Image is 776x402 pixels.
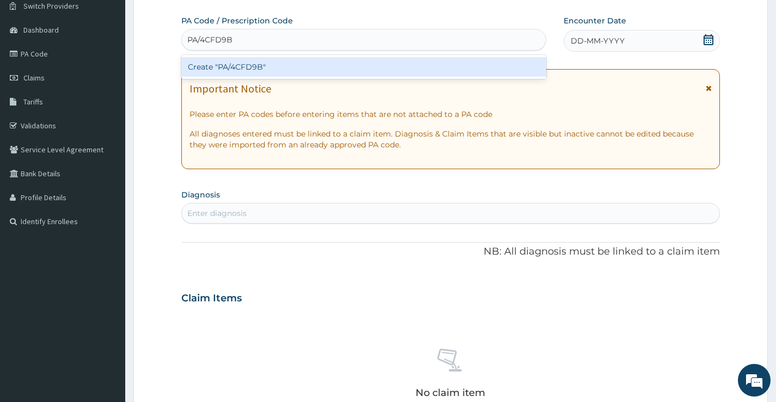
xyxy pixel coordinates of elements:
[181,293,242,305] h3: Claim Items
[23,25,59,35] span: Dashboard
[20,54,44,82] img: d_794563401_company_1708531726252_794563401
[564,15,626,26] label: Encounter Date
[179,5,205,32] div: Minimize live chat window
[181,57,546,77] div: Create "PA/4CFD9B"
[181,189,220,200] label: Diagnosis
[63,127,150,237] span: We're online!
[181,15,293,26] label: PA Code / Prescription Code
[23,73,45,83] span: Claims
[23,1,79,11] span: Switch Providers
[571,35,625,46] span: DD-MM-YYYY
[190,83,271,95] h1: Important Notice
[23,97,43,107] span: Tariffs
[190,128,712,150] p: All diagnoses entered must be linked to a claim item. Diagnosis & Claim Items that are visible bu...
[181,245,720,259] p: NB: All diagnosis must be linked to a claim item
[57,61,183,75] div: Chat with us now
[416,387,485,398] p: No claim item
[187,208,247,219] div: Enter diagnosis
[5,278,207,316] textarea: Type your message and hit 'Enter'
[190,109,712,120] p: Please enter PA codes before entering items that are not attached to a PA code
